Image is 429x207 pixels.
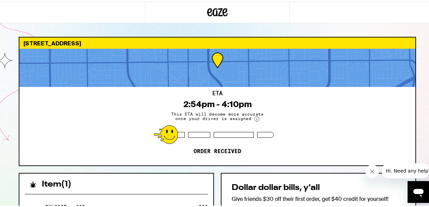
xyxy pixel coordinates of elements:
span: Hi. Need any help? [4,5,49,10]
h2: Dollar dollar bills, y'all [232,182,405,191]
p: Order received [194,147,241,153]
iframe: Close message [365,163,379,177]
span: This ETA will become more accurate once your driver is assigned [166,110,268,120]
div: [STREET_ADDRESS] [19,36,415,47]
p: Give friends $30 off their first order, get $40 credit for yourself! [232,194,405,201]
h2: ETA [212,89,222,95]
h2: Item ( 1 ) [42,179,71,187]
div: 2:54pm - 4:10pm [183,98,252,108]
